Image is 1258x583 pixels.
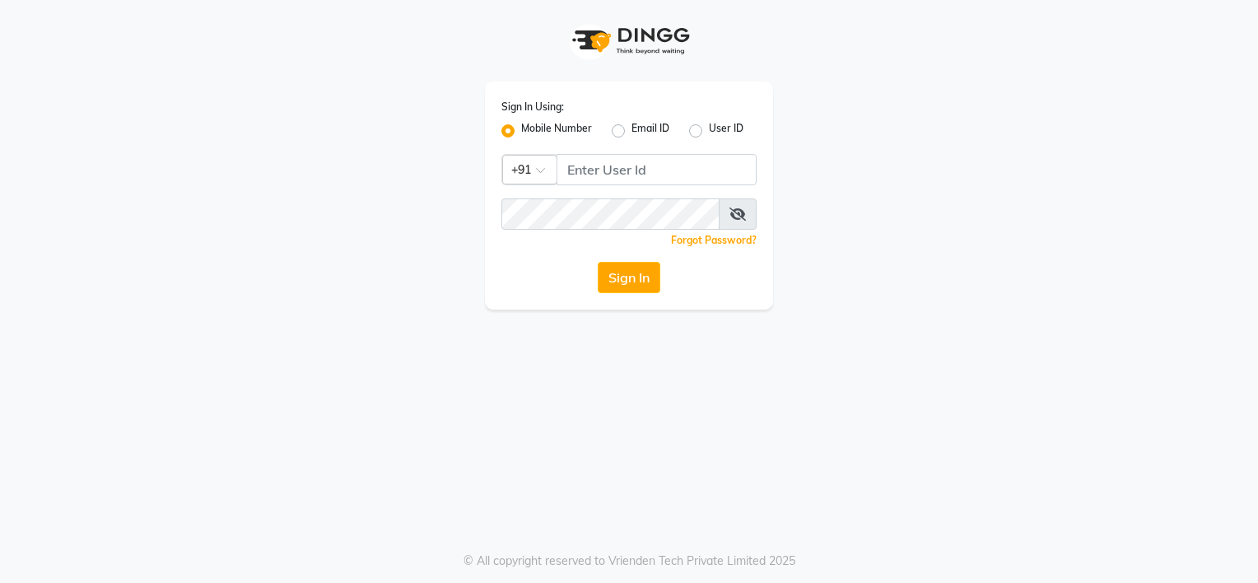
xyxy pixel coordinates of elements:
[521,121,592,141] label: Mobile Number
[631,121,669,141] label: Email ID
[563,16,695,65] img: logo1.svg
[501,100,564,114] label: Sign In Using:
[557,154,757,185] input: Username
[501,198,720,230] input: Username
[671,234,757,246] a: Forgot Password?
[709,121,743,141] label: User ID
[598,262,660,293] button: Sign In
